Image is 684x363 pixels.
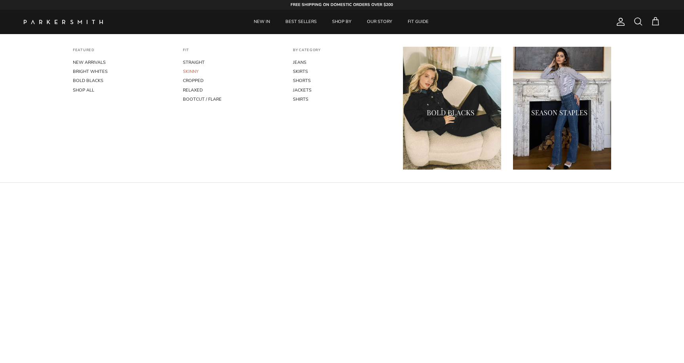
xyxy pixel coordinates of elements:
a: FEATURED [73,48,95,58]
a: SHORTS [293,76,391,85]
a: SKIRTS [293,67,391,76]
a: NEW IN [247,10,277,34]
a: SKINNY [183,67,281,76]
a: STRAIGHT [183,58,281,67]
a: JEANS [293,58,391,67]
a: SHIRTS [293,95,391,104]
a: FIT GUIDE [401,10,436,34]
a: BOOTCUT / FLARE [183,95,281,104]
a: Account [613,17,625,27]
a: BEST SELLERS [278,10,324,34]
a: BOLD BLACKS [73,76,171,85]
a: BY CATEGORY [293,48,321,58]
a: SHOP BY [325,10,359,34]
strong: FREE SHIPPING ON DOMESTIC ORDERS OVER $200 [291,2,393,8]
a: OUR STORY [360,10,399,34]
a: RELAXED [183,86,281,95]
a: CROPPED [183,76,281,85]
a: NEW ARRIVALS [73,58,171,67]
div: Primary [118,10,564,34]
a: SHOP ALL [73,86,171,95]
a: BRIGHT WHITES [73,67,171,76]
a: FIT [183,48,189,58]
a: Parker Smith [24,20,103,24]
a: JACKETS [293,86,391,95]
